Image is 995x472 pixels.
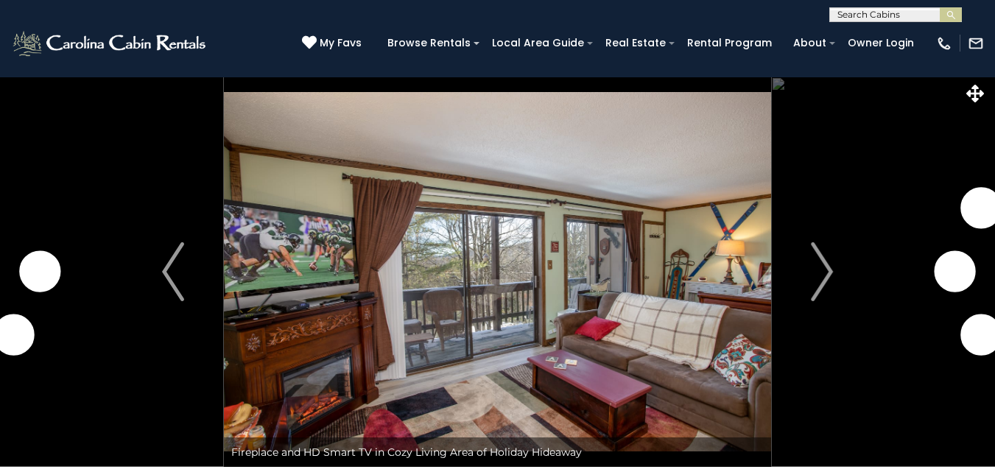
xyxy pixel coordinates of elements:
[380,32,478,54] a: Browse Rentals
[598,32,673,54] a: Real Estate
[786,32,834,54] a: About
[11,29,210,58] img: White-1-2.png
[485,32,591,54] a: Local Area Guide
[968,35,984,52] img: mail-regular-white.png
[224,437,771,467] div: Fireplace and HD Smart TV in Cozy Living Area of Holiday Hideaway
[811,242,833,301] img: arrow
[122,77,224,467] button: Previous
[936,35,952,52] img: phone-regular-white.png
[162,242,184,301] img: arrow
[680,32,779,54] a: Rental Program
[320,35,362,51] span: My Favs
[302,35,365,52] a: My Favs
[840,32,921,54] a: Owner Login
[771,77,873,467] button: Next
